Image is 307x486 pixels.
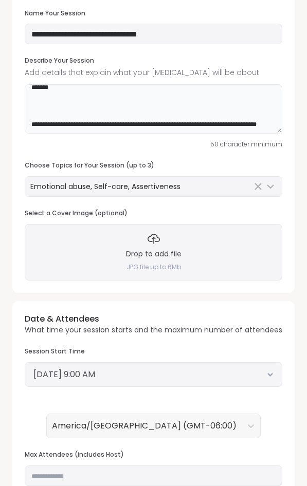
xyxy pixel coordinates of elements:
h3: Select a Cover Image (optional) [25,209,128,218]
button: [DATE] 9:00 AM [33,368,274,381]
button: Clear Selected [252,180,264,193]
h3: Name Your Session [25,9,282,18]
h3: Max Attendees (includes Host) [25,451,282,459]
h3: Session Start Time [25,347,282,356]
h3: Drop to add file [126,249,182,259]
h4: JPG file up to 6Mb [127,263,181,272]
span: Add details that explain what your [MEDICAL_DATA] will be about [25,67,282,78]
h3: Choose Topics for Your Session (up to 3) [25,161,282,170]
span: Emotional abuse, Self-care, Assertiveness [30,181,180,192]
p: What time your session starts and the maximum number of attendees [25,325,282,335]
h3: Date & Attendees [25,313,282,325]
h3: Describe Your Session [25,57,282,65]
span: 50 character minimum [210,140,282,149]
